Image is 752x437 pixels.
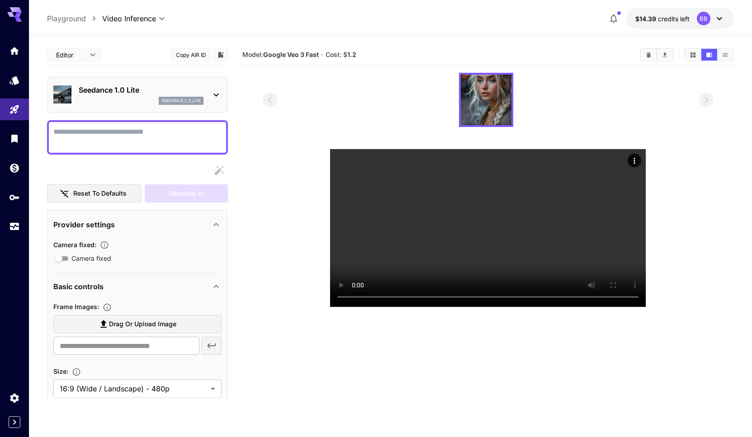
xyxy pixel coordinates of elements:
[321,49,323,60] p: ·
[53,303,99,310] span: Frame Images :
[658,15,690,23] span: credits left
[9,192,20,203] div: API Keys
[47,13,102,24] nav: breadcrumb
[53,219,115,230] p: Provider settings
[53,281,104,292] p: Basic controls
[9,45,20,56] div: Home
[9,104,20,115] div: Playground
[47,13,86,24] a: Playground
[628,154,641,167] div: Actions
[102,13,156,24] span: Video Inference
[717,49,733,61] button: Show media in list view
[461,75,511,125] img: wHI4Q+Baq3cIwAAAABJRU5ErkJggg==
[626,8,734,29] button: $14.38506BB
[635,14,690,23] div: $14.38506
[9,162,20,174] div: Wallet
[53,241,96,249] span: Camera fixed :
[60,383,207,394] span: 16:9 (Wide / Landscape) - 480p
[684,48,734,61] div: Show media in grid viewShow media in video viewShow media in list view
[79,85,203,95] p: Seedance 1.0 Lite
[109,319,176,330] span: Drag or upload image
[701,49,717,61] button: Show media in video view
[217,49,225,60] button: Add to library
[53,81,222,108] div: Seedance 1.0 Liteseedance_1_0_lite
[347,51,356,58] b: 1.2
[53,214,222,235] div: Provider settings
[242,51,319,58] span: Model:
[9,75,20,86] div: Models
[657,49,673,61] button: Download All
[53,315,222,334] label: Drag or upload image
[697,12,710,25] div: BB
[685,49,701,61] button: Show media in grid view
[71,254,111,263] span: Camera fixed
[635,15,658,23] span: $14.39
[53,367,68,375] span: Size :
[9,392,20,404] div: Settings
[161,98,201,104] p: seedance_1_0_lite
[9,221,20,232] div: Usage
[641,49,657,61] button: Clear All
[9,133,20,144] div: Library
[47,184,141,203] button: Reset to defaults
[56,50,84,60] span: Editor
[9,416,20,428] button: Expand sidebar
[640,48,674,61] div: Clear AllDownload All
[170,48,211,61] button: Copy AIR ID
[326,51,356,58] span: Cost: $
[68,367,85,376] button: Adjust the dimensions of the generated image by specifying its width and height in pixels, or sel...
[263,51,319,58] b: Google Veo 3 Fast
[99,303,115,312] button: Upload frame images.
[53,276,222,297] div: Basic controls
